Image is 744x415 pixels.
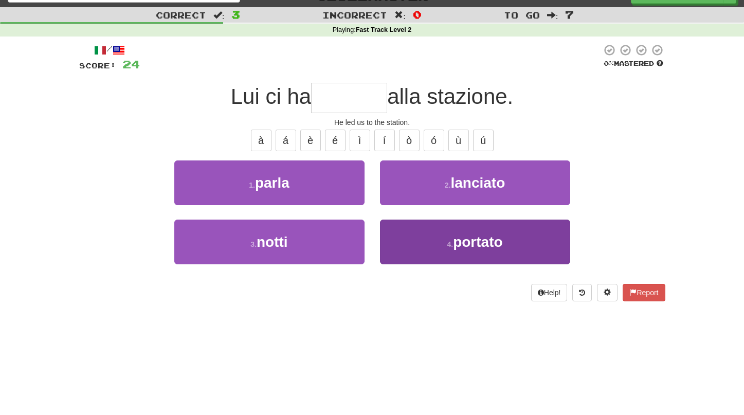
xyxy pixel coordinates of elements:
[250,240,257,248] small: 3 .
[249,181,255,189] small: 1 .
[424,130,444,151] button: ó
[322,10,387,20] span: Incorrect
[547,11,558,20] span: :
[231,84,311,109] span: Lui ci ha
[257,234,288,250] span: notti
[174,160,365,205] button: 1.parla
[394,11,406,20] span: :
[231,8,240,21] span: 3
[213,11,225,20] span: :
[572,284,592,301] button: Round history (alt+y)
[350,130,370,151] button: ì
[399,130,420,151] button: ò
[413,8,422,21] span: 0
[565,8,574,21] span: 7
[604,59,614,67] span: 0 %
[79,44,140,57] div: /
[325,130,346,151] button: é
[79,61,116,70] span: Score:
[79,117,665,128] div: He led us to the station.
[300,130,321,151] button: è
[255,175,289,191] span: parla
[387,84,513,109] span: alla stazione.
[445,181,451,189] small: 2 .
[174,220,365,264] button: 3.notti
[276,130,296,151] button: á
[380,220,570,264] button: 4.portato
[531,284,568,301] button: Help!
[602,59,665,68] div: Mastered
[448,130,469,151] button: ù
[453,234,502,250] span: portato
[374,130,395,151] button: í
[450,175,505,191] span: lanciato
[473,130,494,151] button: ú
[156,10,206,20] span: Correct
[380,160,570,205] button: 2.lanciato
[623,284,665,301] button: Report
[122,58,140,70] span: 24
[504,10,540,20] span: To go
[356,26,412,33] strong: Fast Track Level 2
[447,240,453,248] small: 4 .
[251,130,271,151] button: à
